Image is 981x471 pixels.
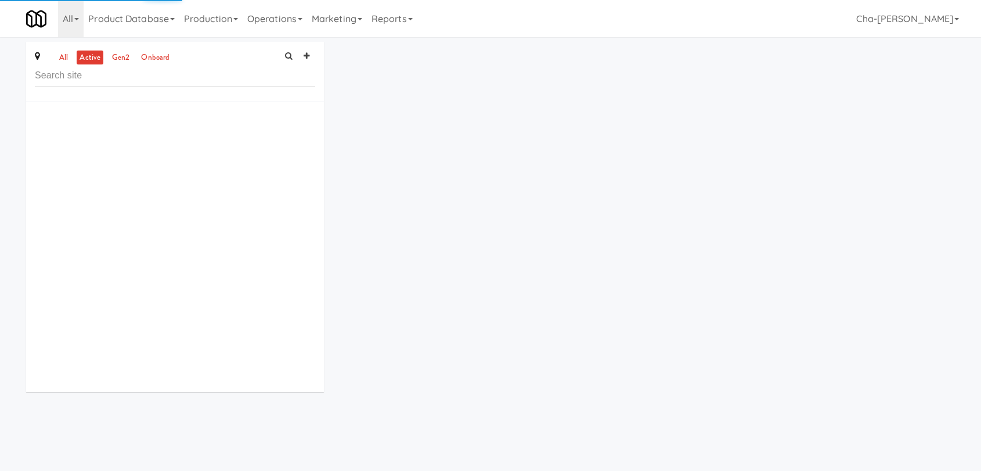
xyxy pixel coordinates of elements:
a: gen2 [109,51,132,65]
a: onboard [138,51,172,65]
a: active [77,51,103,65]
a: all [56,51,71,65]
img: Micromart [26,9,46,29]
input: Search site [35,65,315,87]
